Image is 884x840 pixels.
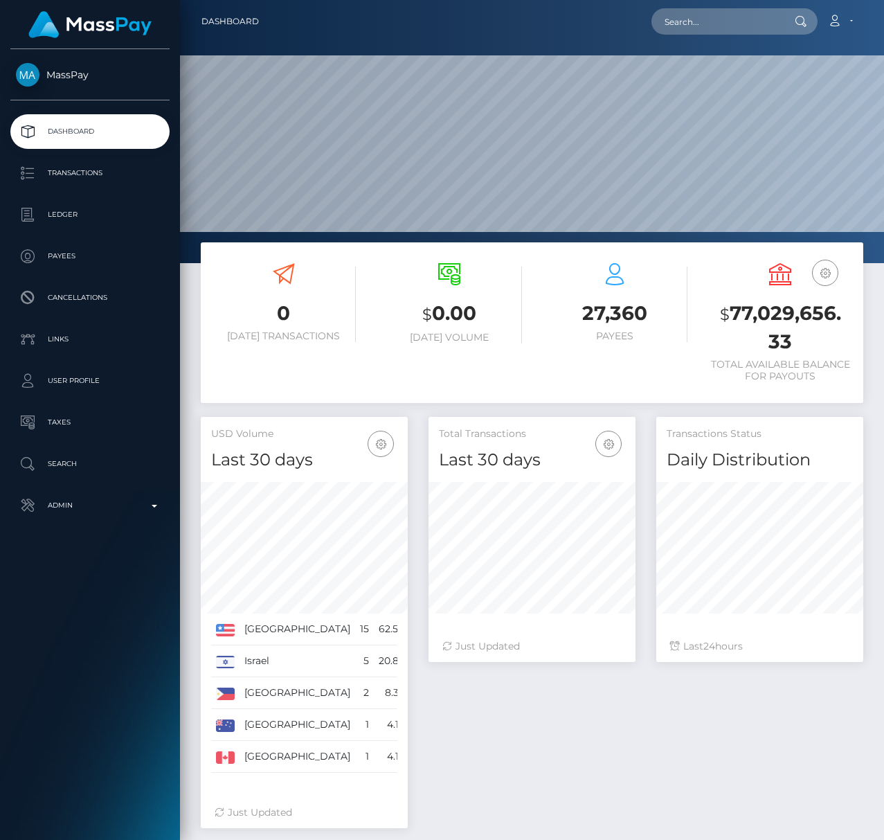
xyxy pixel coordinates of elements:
[377,332,521,343] h6: [DATE] Volume
[10,364,170,398] a: User Profile
[16,329,164,350] p: Links
[211,330,356,342] h6: [DATE] Transactions
[16,204,164,225] p: Ledger
[16,412,164,433] p: Taxes
[651,8,782,35] input: Search...
[10,156,170,190] a: Transactions
[708,359,853,382] h6: Total Available Balance for Payouts
[16,163,164,184] p: Transactions
[215,805,394,820] div: Just Updated
[543,300,687,327] h3: 27,360
[374,614,417,645] td: 62.50%
[355,677,374,709] td: 2
[216,751,235,764] img: CA.png
[211,427,397,441] h5: USD Volume
[240,645,355,677] td: Israel
[374,709,417,741] td: 4.17%
[216,624,235,636] img: US.png
[374,677,417,709] td: 8.33%
[543,330,687,342] h6: Payees
[10,488,170,523] a: Admin
[10,197,170,232] a: Ledger
[374,741,417,773] td: 4.17%
[355,741,374,773] td: 1
[374,645,417,677] td: 20.83%
[10,405,170,440] a: Taxes
[355,709,374,741] td: 1
[16,287,164,308] p: Cancellations
[16,495,164,516] p: Admin
[216,688,235,700] img: PH.png
[377,300,521,328] h3: 0.00
[10,322,170,357] a: Links
[439,427,625,441] h5: Total Transactions
[16,454,164,474] p: Search
[703,640,715,652] span: 24
[10,239,170,274] a: Payees
[667,448,853,472] h4: Daily Distribution
[240,614,355,645] td: [GEOGRAPHIC_DATA]
[422,305,432,324] small: $
[10,114,170,149] a: Dashboard
[708,300,853,355] h3: 77,029,656.33
[10,447,170,481] a: Search
[355,614,374,645] td: 15
[240,709,355,741] td: [GEOGRAPHIC_DATA]
[16,121,164,142] p: Dashboard
[16,370,164,391] p: User Profile
[211,448,397,472] h4: Last 30 days
[201,7,259,36] a: Dashboard
[355,645,374,677] td: 5
[216,720,235,732] img: AU.png
[16,246,164,267] p: Payees
[28,11,152,38] img: MassPay Logo
[240,741,355,773] td: [GEOGRAPHIC_DATA]
[211,300,356,327] h3: 0
[667,427,853,441] h5: Transactions Status
[439,448,625,472] h4: Last 30 days
[720,305,730,324] small: $
[10,69,170,81] span: MassPay
[16,63,39,87] img: MassPay
[10,280,170,315] a: Cancellations
[216,656,235,668] img: IL.png
[442,639,622,654] div: Just Updated
[670,639,849,654] div: Last hours
[240,677,355,709] td: [GEOGRAPHIC_DATA]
